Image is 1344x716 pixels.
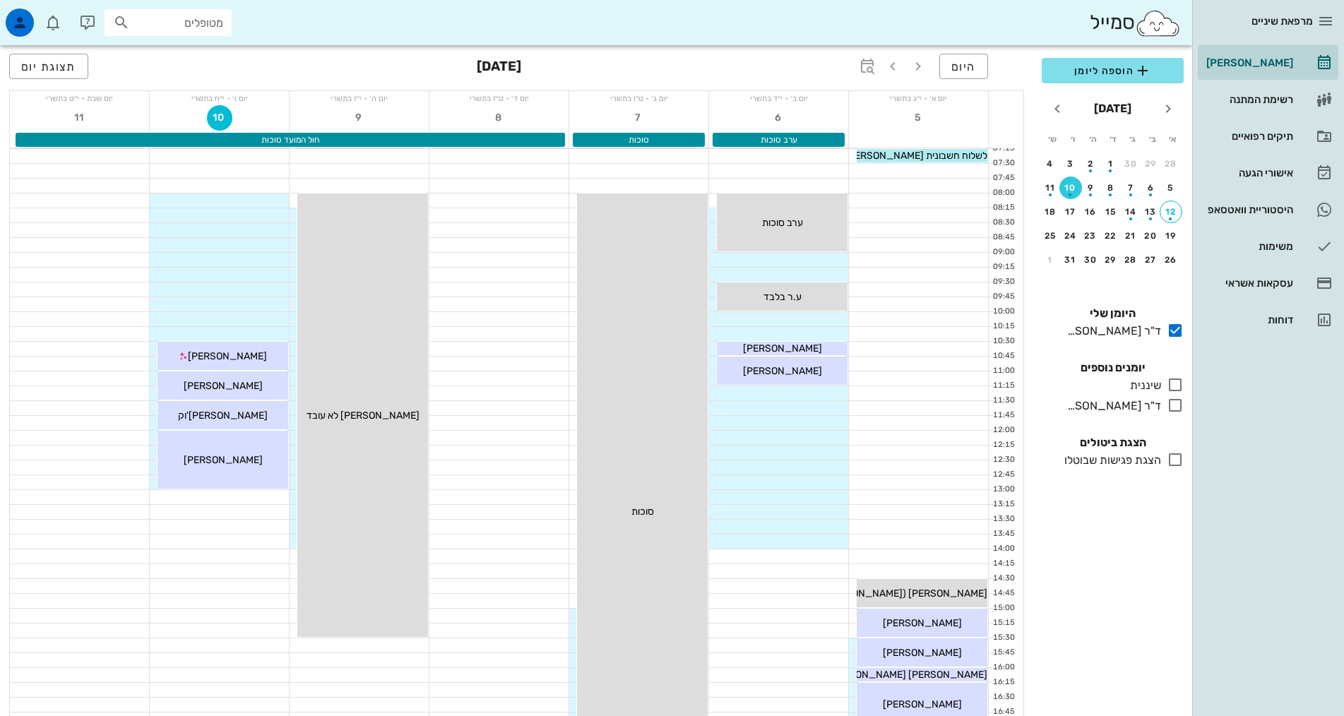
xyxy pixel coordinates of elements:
span: [PERSON_NAME]'וק [178,410,268,422]
button: 19 [1160,225,1182,247]
span: 5 [906,112,932,124]
div: 09:30 [989,276,1018,288]
div: 08:15 [989,202,1018,214]
div: 15:00 [989,602,1018,614]
h4: יומנים נוספים [1042,359,1184,376]
button: 25 [1039,225,1061,247]
button: 6 [766,105,792,131]
span: [PERSON_NAME] [883,698,962,710]
div: הצגת פגישות שבוטלו [1059,452,1161,469]
button: 1 [1100,153,1122,175]
span: [PERSON_NAME] [883,617,962,629]
div: 1 [1039,255,1061,265]
img: SmileCloud logo [1135,9,1181,37]
span: [PERSON_NAME] [743,365,822,377]
div: 28 [1160,159,1182,169]
div: יום ד׳ - ט״ז בתשרי [429,91,569,105]
button: תצוגת יום [9,54,88,79]
button: 29 [1100,249,1122,271]
span: [PERSON_NAME] [184,380,263,392]
button: 11 [67,105,93,131]
span: הוספה ליומן [1053,62,1172,79]
button: 11 [1039,177,1061,199]
div: 17 [1059,207,1082,217]
button: 5 [1160,177,1182,199]
th: ש׳ [1043,127,1061,151]
span: [PERSON_NAME] [883,647,962,659]
button: חודש שעבר [1155,96,1181,121]
span: 10 [207,112,232,124]
div: 11:30 [989,395,1018,407]
div: 3 [1059,159,1082,169]
div: סמייל [1090,8,1181,38]
button: 7 [626,105,652,131]
div: אישורי הגעה [1203,167,1293,179]
button: 24 [1059,225,1082,247]
div: 24 [1059,231,1082,241]
button: [DATE] [1088,95,1137,123]
button: 22 [1100,225,1122,247]
span: תצוגת יום [21,60,76,73]
div: 8 [1100,183,1122,193]
div: 13:30 [989,513,1018,525]
span: סוכות [629,135,649,145]
div: 30 [1119,159,1142,169]
button: 2 [1079,153,1102,175]
div: 2 [1079,159,1102,169]
div: 09:00 [989,246,1018,258]
button: 30 [1119,153,1142,175]
span: תג [42,11,50,20]
button: 14 [1119,201,1142,223]
button: 8 [487,105,512,131]
h3: [DATE] [477,54,521,82]
button: 16 [1079,201,1102,223]
th: ד׳ [1103,127,1122,151]
span: 7 [626,112,652,124]
div: דוחות [1203,314,1293,326]
div: 08:45 [989,232,1018,244]
div: 26 [1160,255,1182,265]
div: 18 [1039,207,1061,217]
div: 12 [1160,207,1182,217]
div: [PERSON_NAME] [1203,57,1293,68]
div: 12:15 [989,439,1018,451]
div: היסטוריית וואטסאפ [1203,204,1293,215]
button: 3 [1059,153,1082,175]
button: 6 [1140,177,1162,199]
span: היום [951,60,976,73]
div: 19 [1160,231,1182,241]
button: 9 [347,105,372,131]
th: ג׳ [1124,127,1142,151]
div: 11:15 [989,380,1018,392]
span: 8 [487,112,512,124]
button: 5 [906,105,932,131]
div: 15:15 [989,617,1018,629]
div: 5 [1160,183,1182,193]
button: 7 [1119,177,1142,199]
th: א׳ [1164,127,1182,151]
div: 16:00 [989,662,1018,674]
th: ב׳ [1143,127,1162,151]
div: 23 [1079,231,1102,241]
button: 21 [1119,225,1142,247]
div: 14 [1119,207,1142,217]
div: יום ב׳ - י״ד בתשרי [709,91,848,105]
button: 28 [1119,249,1142,271]
button: 10 [1059,177,1082,199]
div: 10:30 [989,335,1018,347]
div: שיננית [1124,377,1161,394]
div: 16 [1079,207,1102,217]
h4: הצגת ביטולים [1042,434,1184,451]
button: 28 [1160,153,1182,175]
div: 12:00 [989,424,1018,436]
div: 12:30 [989,454,1018,466]
div: 09:15 [989,261,1018,273]
div: 4 [1039,159,1061,169]
div: יום ו׳ - י״ח בתשרי [150,91,289,105]
div: תיקים רפואיים [1203,131,1293,142]
div: 1 [1100,159,1122,169]
div: 08:00 [989,187,1018,199]
button: 26 [1160,249,1182,271]
span: [PERSON_NAME] ([PERSON_NAME]) [820,587,987,599]
div: 11:00 [989,365,1018,377]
